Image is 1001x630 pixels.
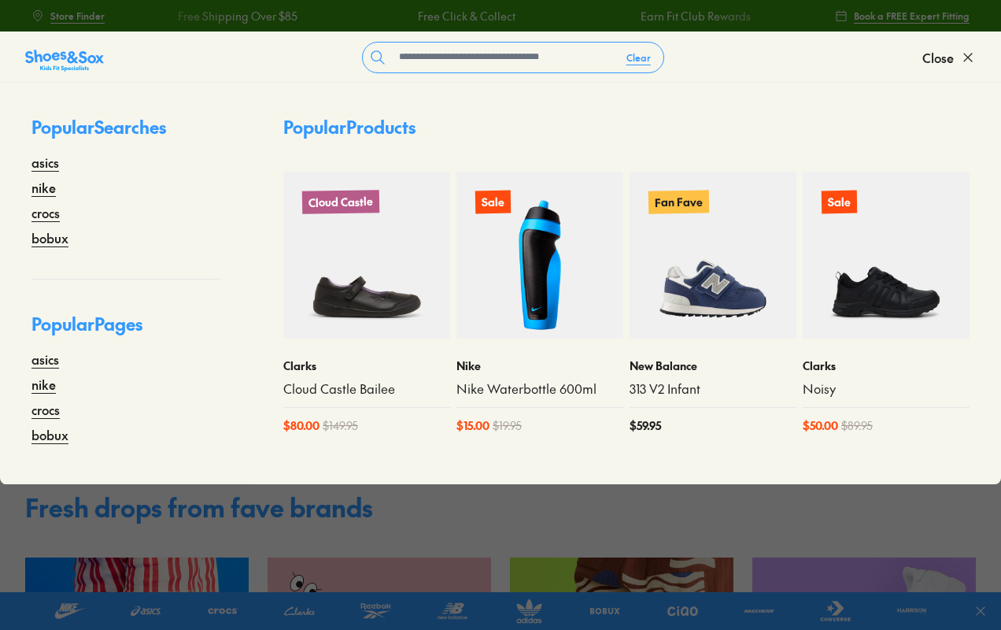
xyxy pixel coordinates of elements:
[31,228,68,247] a: bobux
[803,358,970,374] p: Clarks
[50,9,105,23] span: Store Finder
[283,172,450,339] a: Cloud Castle
[835,2,970,30] a: Book a FREE Expert Fitting
[803,417,838,434] span: $ 50.00
[323,417,358,434] span: $ 149.95
[630,172,796,339] a: Fan Fave
[31,114,220,153] p: Popular Searches
[31,2,105,30] a: Store Finder
[31,350,59,369] a: asics
[177,8,297,24] a: Free Shipping Over $85
[31,400,60,419] a: crocs
[283,417,320,434] span: $ 80.00
[456,358,623,374] p: Nike
[614,43,663,72] button: Clear
[31,425,68,444] a: bobux
[822,191,857,214] p: Sale
[417,8,515,24] a: Free Click & Collect
[803,380,970,398] a: Noisy
[283,358,450,374] p: Clarks
[456,380,623,398] a: Nike Waterbottle 600ml
[630,417,661,434] span: $ 59.95
[31,153,59,172] a: asics
[630,380,796,398] a: 313 V2 Infant
[456,172,623,339] a: Sale
[456,417,489,434] span: $ 15.00
[25,45,104,70] a: Shoes &amp; Sox
[31,203,60,222] a: crocs
[841,417,873,434] span: $ 89.95
[283,114,416,140] p: Popular Products
[648,190,709,213] p: Fan Fave
[283,380,450,398] a: Cloud Castle Bailee
[630,358,796,374] p: New Balance
[922,48,954,67] span: Close
[475,190,512,213] p: Sale
[31,178,56,197] a: nike
[302,190,379,214] p: Cloud Castle
[25,48,104,73] img: SNS_Logo_Responsive.svg
[640,8,750,24] a: Earn Fit Club Rewards
[493,417,522,434] span: $ 19.95
[31,311,220,350] p: Popular Pages
[922,40,976,75] button: Close
[31,375,56,394] a: nike
[803,172,970,339] a: Sale
[854,9,970,23] span: Book a FREE Expert Fitting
